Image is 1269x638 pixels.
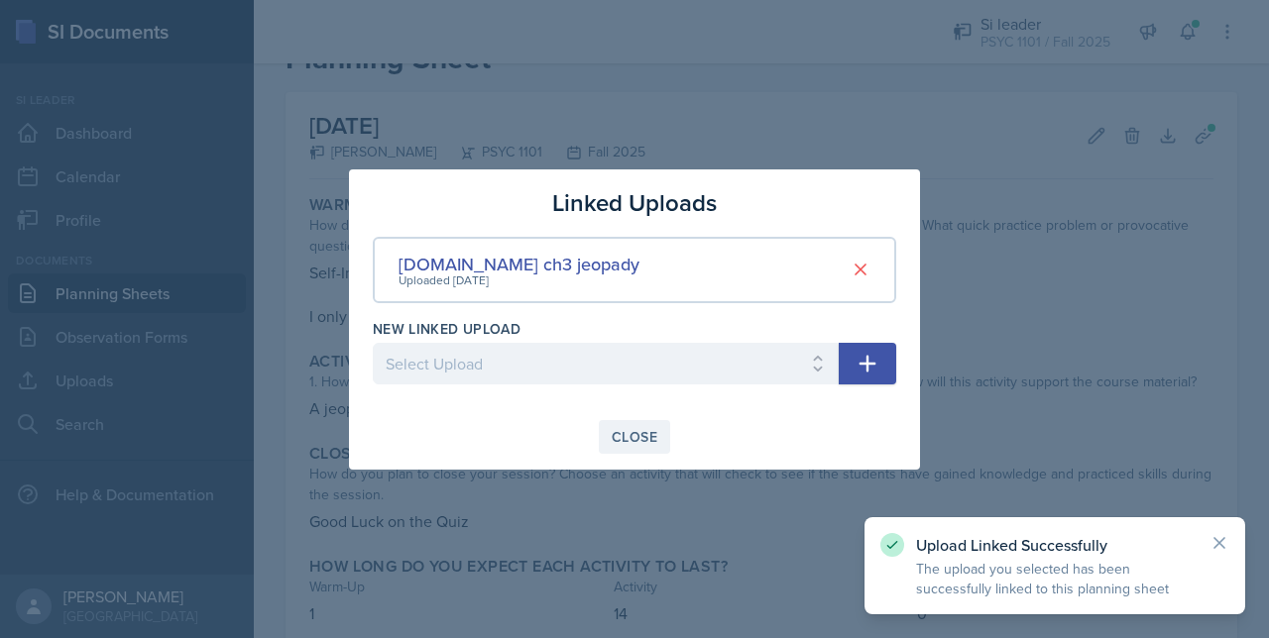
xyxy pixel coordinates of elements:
[916,559,1194,598] p: The upload you selected has been successfully linked to this planning sheet
[399,251,639,277] div: [DOMAIN_NAME] ch3 jeopady
[612,429,657,445] div: Close
[373,319,520,339] label: New Linked Upload
[916,535,1194,555] p: Upload Linked Successfully
[399,271,639,289] div: Uploaded [DATE]
[552,185,717,221] h3: Linked Uploads
[599,420,670,454] button: Close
